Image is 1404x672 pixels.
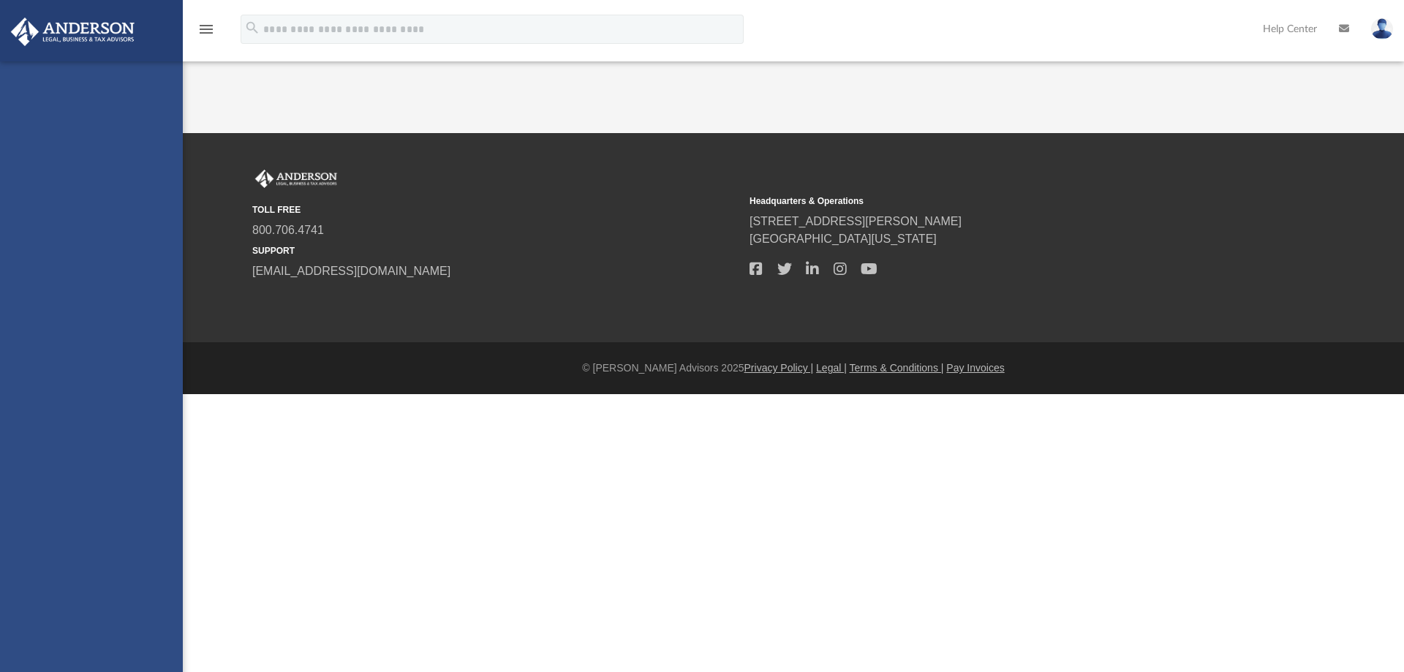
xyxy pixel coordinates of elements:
div: © [PERSON_NAME] Advisors 2025 [183,360,1404,376]
a: Legal | [816,362,847,374]
a: 800.706.4741 [252,224,324,236]
a: menu [197,28,215,38]
small: Headquarters & Operations [750,195,1237,208]
img: Anderson Advisors Platinum Portal [252,170,340,189]
a: [EMAIL_ADDRESS][DOMAIN_NAME] [252,265,450,277]
img: User Pic [1371,18,1393,39]
small: SUPPORT [252,244,739,257]
img: Anderson Advisors Platinum Portal [7,18,139,46]
a: Terms & Conditions | [850,362,944,374]
i: search [244,20,260,36]
a: Pay Invoices [946,362,1004,374]
a: Privacy Policy | [744,362,814,374]
i: menu [197,20,215,38]
a: [STREET_ADDRESS][PERSON_NAME] [750,215,962,227]
a: [GEOGRAPHIC_DATA][US_STATE] [750,233,937,245]
small: TOLL FREE [252,203,739,216]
